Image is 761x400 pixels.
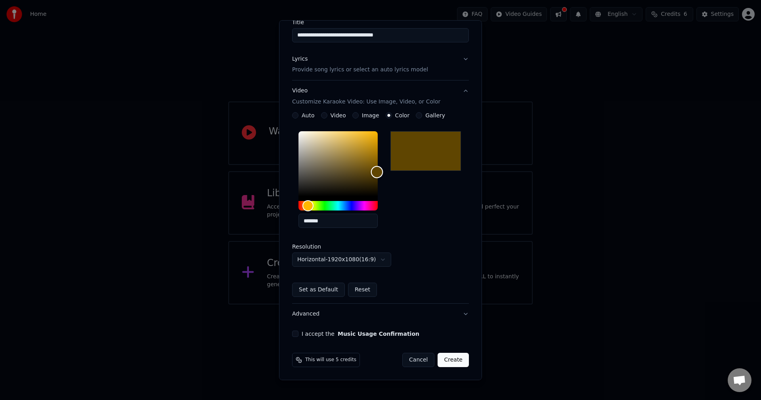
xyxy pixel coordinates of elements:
[348,283,377,297] button: Reset
[292,244,371,249] label: Resolution
[292,80,469,112] button: VideoCustomize Karaoke Video: Use Image, Video, or Color
[292,66,428,74] p: Provide song lyrics or select an auto lyrics model
[302,331,419,337] label: I accept the
[338,331,419,337] button: I accept the
[292,55,308,63] div: Lyrics
[438,353,469,367] button: Create
[362,113,379,118] label: Image
[395,113,410,118] label: Color
[402,353,434,367] button: Cancel
[292,304,469,324] button: Advanced
[302,113,315,118] label: Auto
[292,283,345,297] button: Set as Default
[292,87,440,106] div: Video
[425,113,445,118] label: Gallery
[305,357,356,363] span: This will use 5 credits
[292,98,440,106] p: Customize Karaoke Video: Use Image, Video, or Color
[292,112,469,303] div: VideoCustomize Karaoke Video: Use Image, Video, or Color
[292,19,469,25] label: Title
[298,131,378,196] div: Color
[331,113,346,118] label: Video
[298,201,378,211] div: Hue
[292,48,469,80] button: LyricsProvide song lyrics or select an auto lyrics model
